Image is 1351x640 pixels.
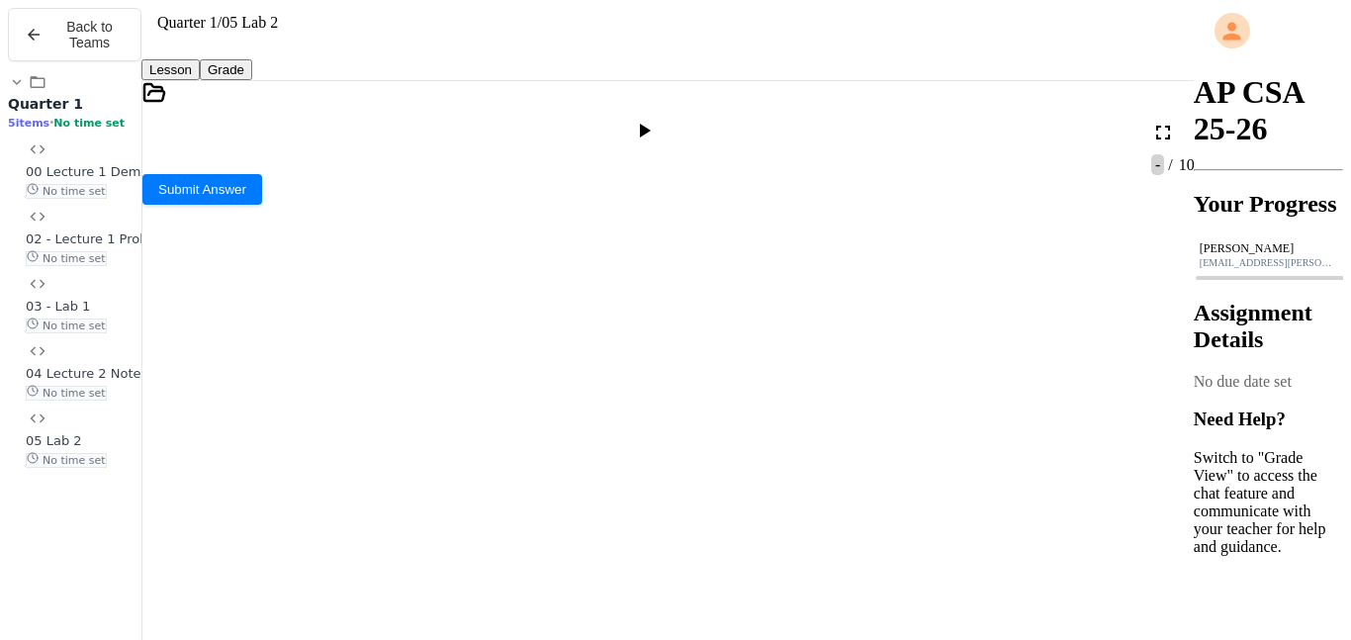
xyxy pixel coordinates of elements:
h2: Assignment Details [1194,300,1343,353]
span: / [218,14,222,31]
span: - [1151,154,1164,175]
span: • [49,116,53,130]
div: [PERSON_NAME] [1200,241,1337,256]
span: Quarter 1 [8,96,83,112]
span: 5 items [8,117,49,130]
span: 05 Lab 2 [222,14,278,31]
button: Back to Teams [8,8,141,61]
span: Quarter 1 [157,14,218,31]
span: 00 Lecture 1 Demo [26,164,148,179]
button: Lesson [141,59,200,80]
span: 10 [1175,156,1195,173]
span: 03 - Lab 1 [26,299,90,314]
span: Back to Teams [54,19,125,50]
span: No time set [26,319,107,333]
span: 04 Lecture 2 Notes [26,366,147,381]
iframe: chat widget [1187,475,1331,559]
iframe: chat widget [1268,561,1331,620]
span: 02 - Lecture 1 Problem 2 [26,231,184,246]
div: [EMAIL_ADDRESS][PERSON_NAME][DOMAIN_NAME] [1200,257,1337,268]
span: No time set [26,453,107,468]
p: Switch to "Grade View" to access the chat feature and communicate with your teacher for help and ... [1194,449,1343,556]
div: My Account [1194,8,1343,53]
h3: Need Help? [1194,409,1343,430]
span: Submit Answer [158,182,246,197]
h1: AP CSA 25-26 [1194,74,1343,147]
span: / [1168,156,1172,173]
h2: Your Progress [1194,191,1343,218]
span: No time set [26,184,107,199]
span: No time set [26,251,107,266]
div: No due date set [1194,373,1343,391]
span: No time set [53,117,125,130]
span: No time set [26,386,107,401]
span: 05 Lab 2 [26,433,82,448]
button: Submit Answer [142,174,262,205]
button: Grade [200,59,252,80]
